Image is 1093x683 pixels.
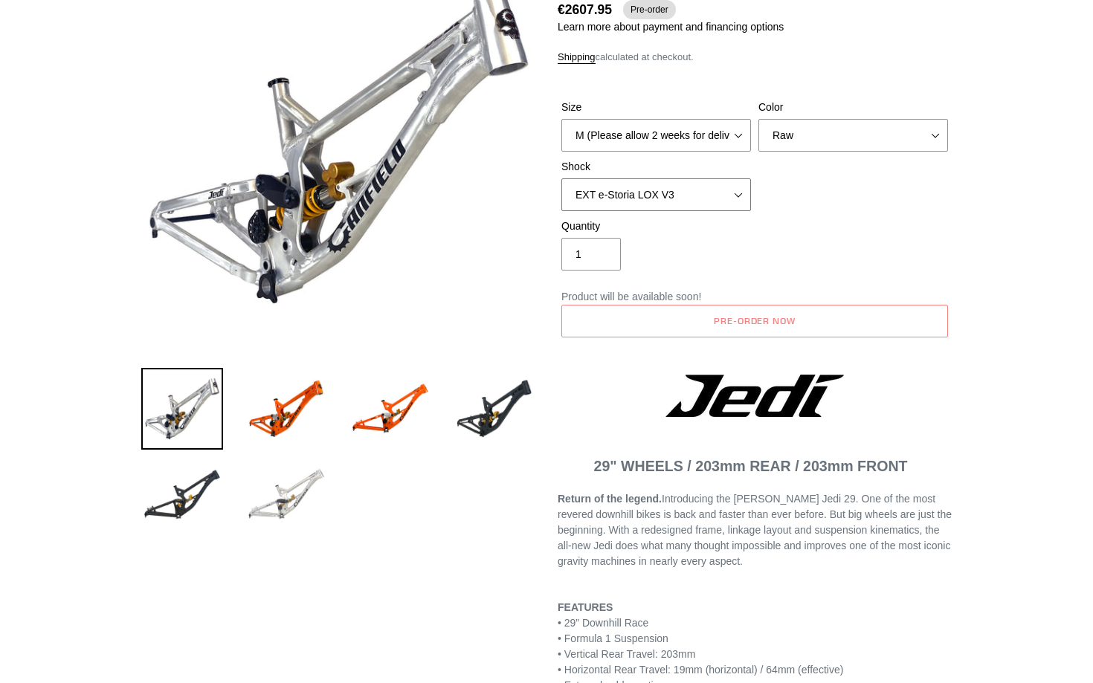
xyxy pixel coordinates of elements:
[558,51,596,64] a: Shipping
[245,454,327,536] img: Load image into Gallery viewer, JEDI 29 - Frameset
[558,601,613,613] b: FEATURES
[558,493,952,567] span: Introducing the [PERSON_NAME] Jedi 29. One of the most revered downhill bikes is back and faster ...
[454,368,535,450] img: Load image into Gallery viewer, JEDI 29 - Frameset
[758,100,948,115] label: Color
[558,632,668,644] span: • Formula 1 Suspension
[558,617,648,629] span: • 29” Downhill Race
[558,50,952,65] div: calculated at checkout.
[245,368,327,450] img: Load image into Gallery viewer, JEDI 29 - Frameset
[558,648,843,676] span: • Vertical Rear Travel: 203mm • Horizontal Rear Travel: 19mm (horizontal) / 64mm (effective)
[561,305,948,337] button: Sold out
[349,368,431,450] img: Load image into Gallery viewer, JEDI 29 - Frameset
[594,458,908,474] span: 29" WHEELS / 203mm REAR / 203mm FRONT
[714,315,796,326] span: Pre-order now
[141,368,223,450] img: Load image into Gallery viewer, JEDI 29 - Frameset
[561,219,751,234] label: Quantity
[561,100,751,115] label: Size
[558,21,784,33] a: Learn more about payment and financing options
[558,493,662,505] b: Return of the legend.
[561,159,751,175] label: Shock
[141,454,223,536] img: Load image into Gallery viewer, JEDI 29 - Frameset
[561,289,948,305] p: Product will be available soon!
